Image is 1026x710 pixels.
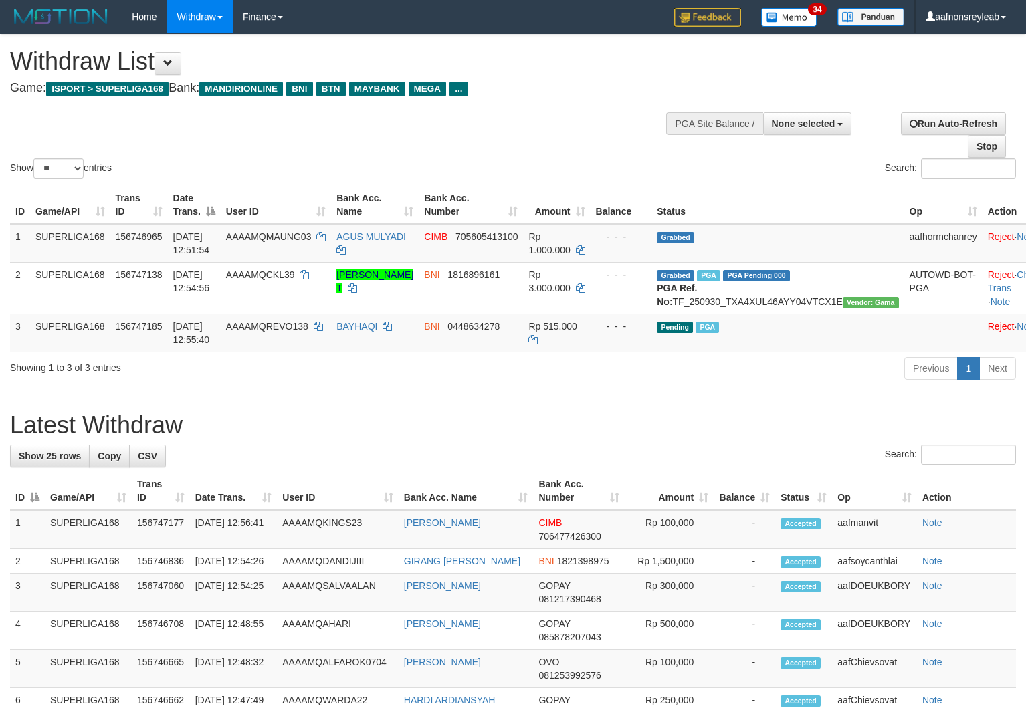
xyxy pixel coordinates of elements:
span: Copy 0448634278 to clipboard [447,321,500,332]
a: Copy [89,445,130,467]
td: Rp 300,000 [625,574,714,612]
span: Copy 706477426300 to clipboard [538,531,601,542]
td: aafDOEUKBORY [832,612,917,650]
span: 156747185 [116,321,163,332]
span: Copy 1821398975 to clipboard [557,556,609,566]
th: Bank Acc. Name: activate to sort column ascending [331,186,419,224]
a: CSV [129,445,166,467]
th: ID [10,186,30,224]
td: [DATE] 12:54:25 [190,574,278,612]
span: Copy 081217390468 to clipboard [538,594,601,604]
td: SUPERLIGA168 [30,262,110,314]
span: [DATE] 12:51:54 [173,231,210,255]
td: AAAAMQKINGS23 [277,510,399,549]
a: Note [922,618,942,629]
th: Bank Acc. Name: activate to sort column ascending [399,472,534,510]
h4: Game: Bank: [10,82,671,95]
span: 34 [808,3,826,15]
td: SUPERLIGA168 [30,314,110,352]
div: - - - [596,320,647,333]
a: Note [922,556,942,566]
td: AAAAMQDANDIJIII [277,549,399,574]
td: SUPERLIGA168 [45,650,132,688]
td: aafmanvit [832,510,917,549]
td: [DATE] 12:48:32 [190,650,278,688]
div: - - - [596,268,647,281]
span: 156746965 [116,231,163,242]
span: Accepted [781,657,821,669]
th: Op: activate to sort column ascending [904,186,983,224]
th: Action [917,472,1016,510]
span: CIMB [538,517,562,528]
span: MAYBANK [349,82,405,96]
span: Accepted [781,556,821,568]
span: OVO [538,657,559,667]
td: aafChievsovat [832,650,917,688]
span: Copy 705605413100 to clipboard [455,231,518,242]
span: BNI [286,82,312,96]
td: 156747060 [132,574,190,612]
td: TF_250930_TXA4XUL46AYY04VTCX1E [651,262,904,314]
div: PGA Site Balance / [666,112,762,135]
a: BAYHAQI [336,321,377,332]
a: Note [922,695,942,705]
td: 3 [10,314,30,352]
a: AGUS MULYADI [336,231,406,242]
input: Search: [921,445,1016,465]
label: Search: [885,445,1016,465]
span: BTN [316,82,346,96]
a: Note [922,517,942,528]
span: ISPORT > SUPERLIGA168 [46,82,169,96]
th: Bank Acc. Number: activate to sort column ascending [419,186,523,224]
td: [DATE] 12:56:41 [190,510,278,549]
span: Rp 515.000 [528,321,577,332]
td: 156746836 [132,549,190,574]
th: Game/API: activate to sort column ascending [30,186,110,224]
th: Bank Acc. Number: activate to sort column ascending [533,472,625,510]
td: 4 [10,612,45,650]
a: [PERSON_NAME] [404,618,481,629]
span: Copy 085878207043 to clipboard [538,632,601,642]
img: MOTION_logo.png [10,7,112,27]
span: BNI [424,269,439,280]
span: 156747138 [116,269,163,280]
span: BNI [424,321,439,332]
a: Reject [988,321,1015,332]
a: Reject [988,231,1015,242]
a: Note [991,296,1011,307]
div: Showing 1 to 3 of 3 entries [10,356,417,374]
span: Copy 081253992576 to clipboard [538,670,601,681]
th: Date Trans.: activate to sort column ascending [190,472,278,510]
span: Accepted [781,695,821,707]
span: BNI [538,556,554,566]
a: Note [922,580,942,591]
span: MANDIRIONLINE [199,82,283,96]
td: AAAAMQAHARI [277,612,399,650]
span: AAAAMQREVO138 [226,321,308,332]
td: SUPERLIGA168 [45,549,132,574]
td: - [714,612,775,650]
a: GIRANG [PERSON_NAME] [404,556,520,566]
th: Trans ID: activate to sort column ascending [110,186,168,224]
a: 1 [957,357,980,380]
th: Game/API: activate to sort column ascending [45,472,132,510]
span: CSV [138,451,157,461]
h1: Latest Withdraw [10,412,1016,439]
th: Balance: activate to sort column ascending [714,472,775,510]
span: ... [449,82,468,96]
span: Show 25 rows [19,451,81,461]
input: Search: [921,158,1016,179]
td: AAAAMQALFAROK0704 [277,650,399,688]
select: Showentries [33,158,84,179]
span: None selected [772,118,835,129]
span: Pending [657,322,693,333]
span: [DATE] 12:55:40 [173,321,210,345]
span: AAAAMQMAUNG03 [226,231,312,242]
td: SUPERLIGA168 [45,510,132,549]
th: ID: activate to sort column descending [10,472,45,510]
th: User ID: activate to sort column ascending [221,186,331,224]
td: 2 [10,549,45,574]
td: SUPERLIGA168 [45,612,132,650]
span: PGA Pending [723,270,790,281]
span: MEGA [409,82,447,96]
